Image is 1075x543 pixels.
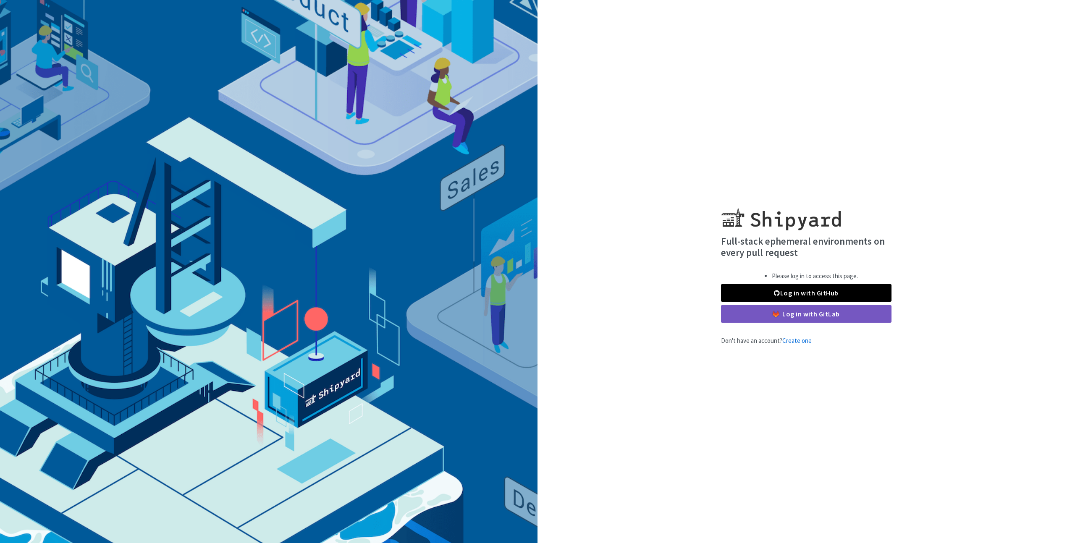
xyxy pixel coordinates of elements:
li: Please log in to access this page. [772,271,858,281]
a: Create one [782,337,812,345]
a: Log in with GitLab [721,305,891,323]
img: Shipyard logo [721,198,841,230]
img: gitlab-color.svg [773,311,779,317]
h4: Full-stack ephemeral environments on every pull request [721,235,891,258]
span: Don't have an account? [721,337,812,345]
a: Log in with GitHub [721,284,891,302]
